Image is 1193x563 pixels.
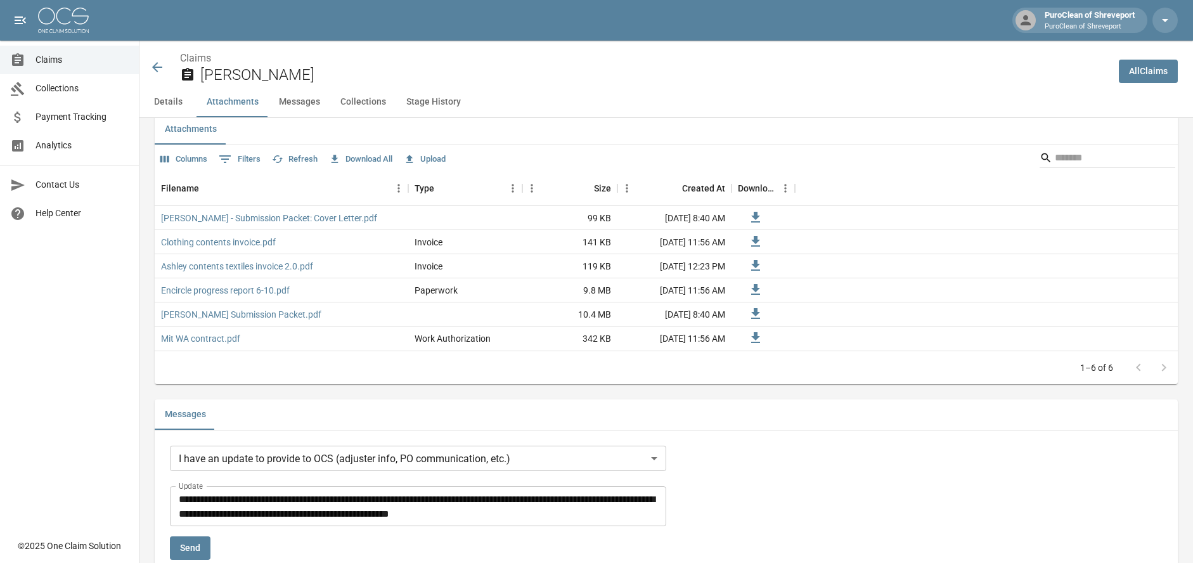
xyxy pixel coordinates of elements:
[522,327,617,351] div: 342 KB
[617,179,636,198] button: Menu
[155,114,227,145] button: Attachments
[200,66,1109,84] h2: [PERSON_NAME]
[1119,60,1178,83] a: AllClaims
[1040,148,1175,171] div: Search
[1080,361,1113,374] p: 1–6 of 6
[617,254,732,278] div: [DATE] 12:23 PM
[617,327,732,351] div: [DATE] 11:56 AM
[35,207,129,220] span: Help Center
[522,230,617,254] div: 141 KB
[522,179,541,198] button: Menu
[155,171,408,206] div: Filename
[180,51,1109,66] nav: breadcrumb
[330,87,396,117] button: Collections
[155,399,1178,430] div: related-list tabs
[503,179,522,198] button: Menu
[155,114,1178,145] div: related-list tabs
[161,212,377,224] a: [PERSON_NAME] - Submission Packet: Cover Letter.pdf
[161,308,321,321] a: [PERSON_NAME] Submission Packet.pdf
[401,150,449,169] button: Upload
[170,446,666,471] div: I have an update to provide to OCS (adjuster info, PO communication, etc.)
[617,302,732,327] div: [DATE] 8:40 AM
[682,171,725,206] div: Created At
[415,284,458,297] div: Paperwork
[732,171,795,206] div: Download
[522,302,617,327] div: 10.4 MB
[35,110,129,124] span: Payment Tracking
[161,332,240,345] a: Mit WA contract.pdf
[1045,22,1135,32] p: PuroClean of Shreveport
[38,8,89,33] img: ocs-logo-white-transparent.png
[35,139,129,152] span: Analytics
[522,254,617,278] div: 119 KB
[18,540,121,552] div: © 2025 One Claim Solution
[522,278,617,302] div: 9.8 MB
[197,87,269,117] button: Attachments
[415,171,434,206] div: Type
[161,236,276,249] a: Clothing contents invoice.pdf
[408,171,522,206] div: Type
[617,230,732,254] div: [DATE] 11:56 AM
[522,171,617,206] div: Size
[522,206,617,230] div: 99 KB
[617,171,732,206] div: Created At
[594,171,611,206] div: Size
[35,53,129,67] span: Claims
[157,150,210,169] button: Select columns
[35,178,129,191] span: Contact Us
[170,536,210,560] button: Send
[415,260,442,273] div: Invoice
[216,149,264,169] button: Show filters
[396,87,471,117] button: Stage History
[180,52,211,64] a: Claims
[139,87,197,117] button: Details
[617,278,732,302] div: [DATE] 11:56 AM
[269,87,330,117] button: Messages
[161,260,313,273] a: Ashley contents textiles invoice 2.0.pdf
[415,236,442,249] div: Invoice
[617,206,732,230] div: [DATE] 8:40 AM
[8,8,33,33] button: open drawer
[179,481,203,491] label: Update
[161,284,290,297] a: Encircle progress report 6-10.pdf
[415,332,491,345] div: Work Authorization
[269,150,321,169] button: Refresh
[326,150,396,169] button: Download All
[161,171,199,206] div: Filename
[1040,9,1140,32] div: PuroClean of Shreveport
[738,171,776,206] div: Download
[155,399,216,430] button: Messages
[776,179,795,198] button: Menu
[35,82,129,95] span: Collections
[389,179,408,198] button: Menu
[139,87,1193,117] div: anchor tabs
